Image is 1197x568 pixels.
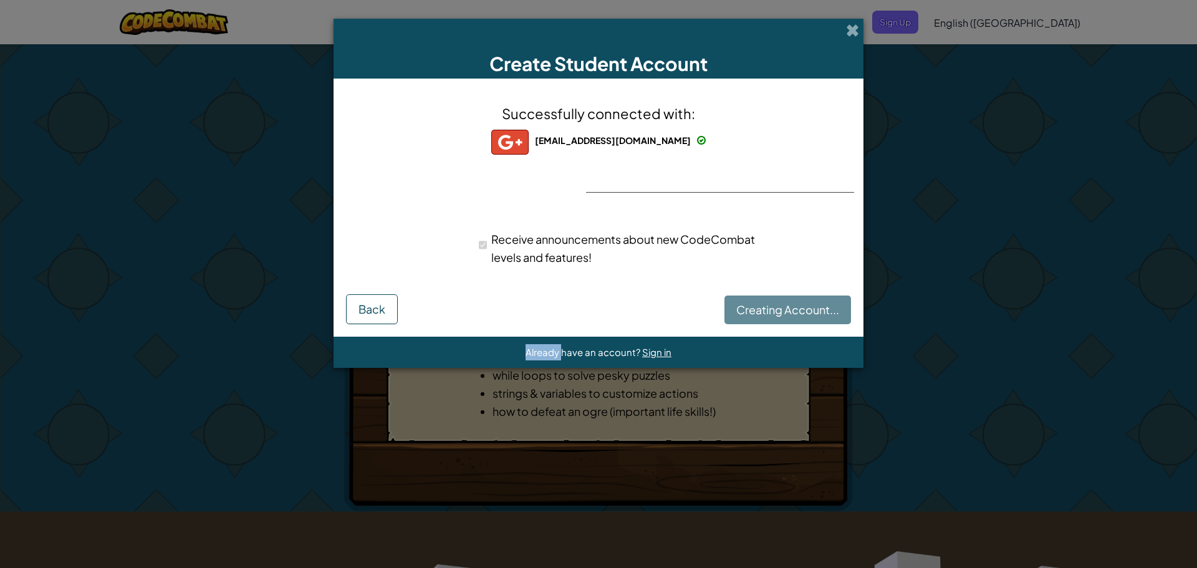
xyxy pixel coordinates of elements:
span: Create Student Account [489,52,708,75]
span: Successfully connected with: [502,105,695,122]
span: Already have an account? [526,346,642,358]
span: [EMAIL_ADDRESS][DOMAIN_NAME] [535,135,691,146]
button: Back [346,294,398,324]
img: gplus_small.png [491,130,529,155]
input: Receive announcements about new CodeCombat levels and features! [479,233,487,258]
span: Back [358,302,385,316]
a: Sign in [642,346,671,358]
span: Receive announcements about new CodeCombat levels and features! [491,232,755,264]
